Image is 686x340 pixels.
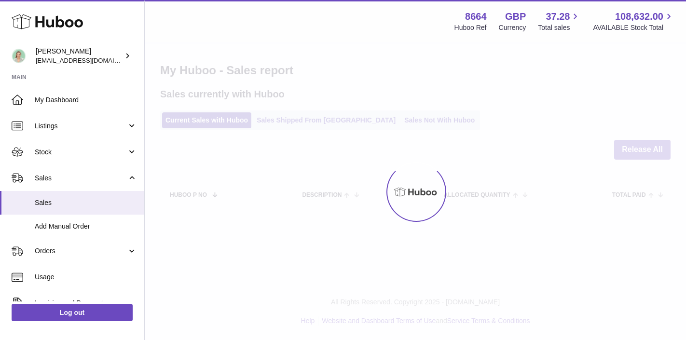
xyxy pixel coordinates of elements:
div: Currency [499,23,526,32]
span: Listings [35,122,127,131]
span: Orders [35,246,127,256]
span: Add Manual Order [35,222,137,231]
span: Invoicing and Payments [35,299,127,308]
strong: 8664 [465,10,487,23]
a: 108,632.00 AVAILABLE Stock Total [593,10,674,32]
span: Usage [35,272,137,282]
span: Sales [35,174,127,183]
strong: GBP [505,10,526,23]
span: My Dashboard [35,95,137,105]
span: AVAILABLE Stock Total [593,23,674,32]
span: [EMAIL_ADDRESS][DOMAIN_NAME] [36,56,142,64]
div: Huboo Ref [454,23,487,32]
span: Total sales [538,23,581,32]
img: hello@thefacialcuppingexpert.com [12,49,26,63]
a: Log out [12,304,133,321]
span: Sales [35,198,137,207]
div: [PERSON_NAME] [36,47,123,65]
span: 108,632.00 [615,10,663,23]
span: 37.28 [546,10,570,23]
span: Stock [35,148,127,157]
a: 37.28 Total sales [538,10,581,32]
